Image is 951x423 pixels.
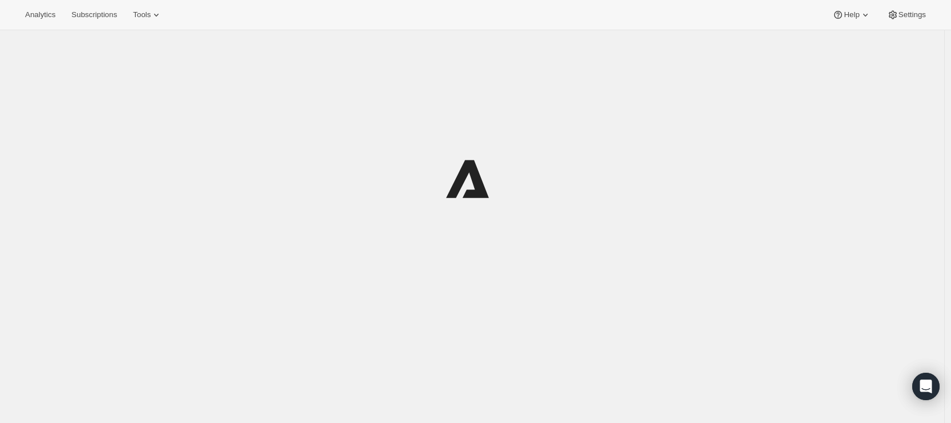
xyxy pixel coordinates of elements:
button: Analytics [18,7,62,23]
button: Settings [880,7,933,23]
button: Tools [126,7,169,23]
button: Help [825,7,877,23]
span: Analytics [25,10,55,19]
span: Help [844,10,859,19]
span: Subscriptions [71,10,117,19]
span: Tools [133,10,151,19]
button: Subscriptions [64,7,124,23]
div: Open Intercom Messenger [912,373,940,400]
span: Settings [899,10,926,19]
